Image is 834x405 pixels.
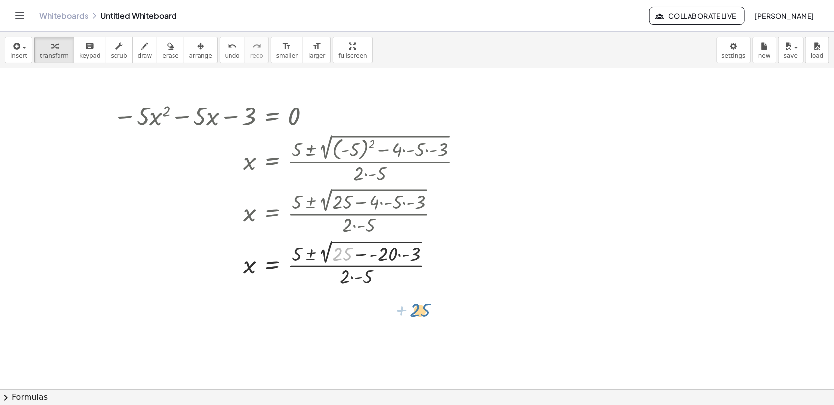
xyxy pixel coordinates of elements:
[276,53,298,59] span: smaller
[189,53,212,59] span: arrange
[39,11,88,21] a: Whiteboards
[245,37,269,63] button: redoredo
[111,53,127,59] span: scrub
[106,37,133,63] button: scrub
[303,37,331,63] button: format_sizelarger
[747,7,822,25] button: [PERSON_NAME]
[225,53,240,59] span: undo
[85,40,94,52] i: keyboard
[754,11,814,20] span: [PERSON_NAME]
[282,40,291,52] i: format_size
[228,40,237,52] i: undo
[658,11,736,20] span: Collaborate Live
[250,53,263,59] span: redo
[338,53,367,59] span: fullscreen
[10,53,27,59] span: insert
[132,37,158,63] button: draw
[784,53,798,59] span: save
[722,53,746,59] span: settings
[184,37,218,63] button: arrange
[717,37,751,63] button: settings
[40,53,69,59] span: transform
[811,53,824,59] span: load
[805,37,829,63] button: load
[758,53,771,59] span: new
[649,7,745,25] button: Collaborate Live
[308,53,325,59] span: larger
[271,37,303,63] button: format_sizesmaller
[162,53,178,59] span: erase
[220,37,245,63] button: undoundo
[312,40,321,52] i: format_size
[34,37,74,63] button: transform
[778,37,804,63] button: save
[138,53,152,59] span: draw
[12,8,28,24] button: Toggle navigation
[79,53,101,59] span: keypad
[157,37,184,63] button: erase
[252,40,261,52] i: redo
[333,37,372,63] button: fullscreen
[5,37,32,63] button: insert
[753,37,776,63] button: new
[74,37,106,63] button: keyboardkeypad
